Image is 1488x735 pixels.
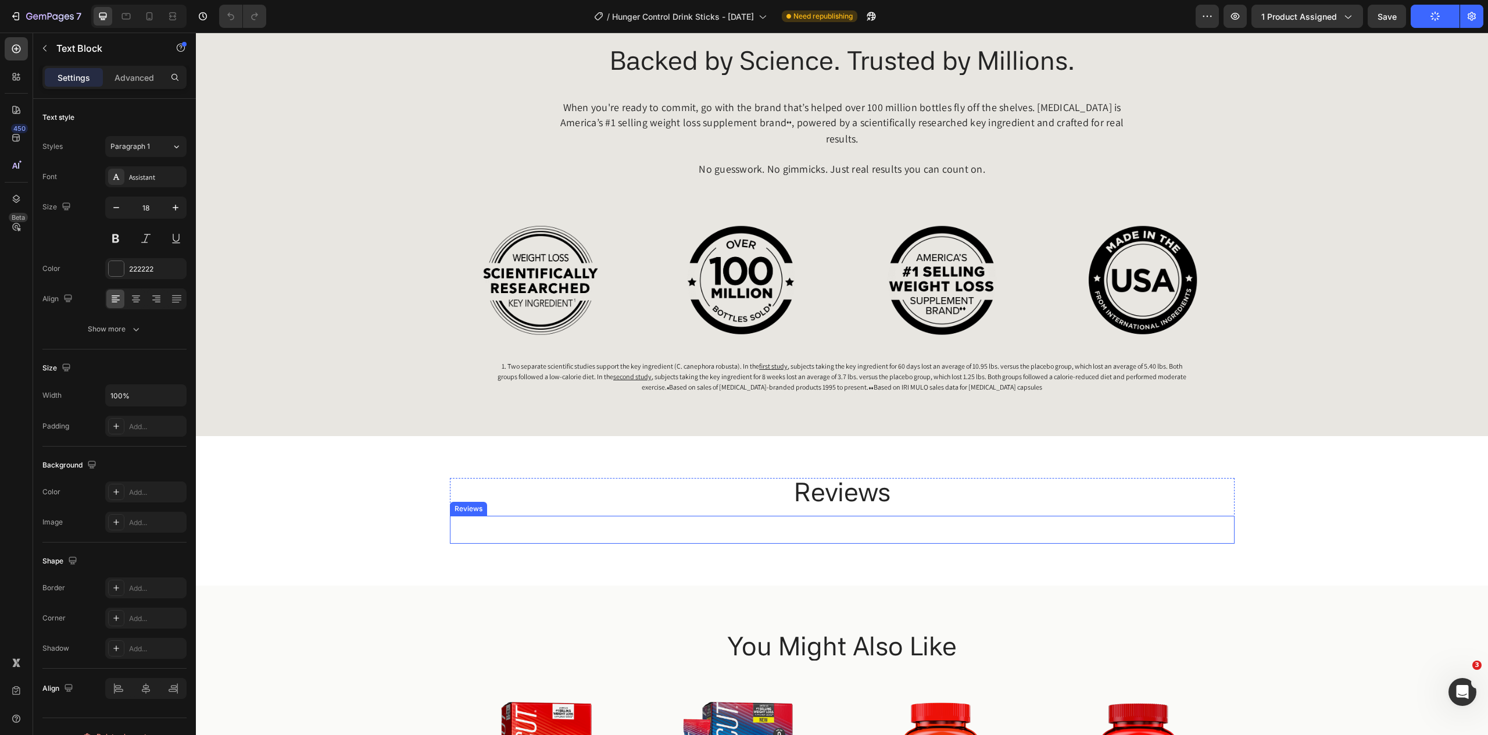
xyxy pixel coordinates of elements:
div: 450 [11,124,28,133]
div: Color [42,263,60,274]
a: second study [417,340,456,348]
div: Image [42,517,63,527]
button: Paragraph 1 [105,136,187,157]
img: Over 100 Million Bottles Sold [488,192,604,304]
img: Made In The USA [889,192,1006,304]
div: Add... [129,518,184,528]
input: Auto [106,385,186,406]
div: Corner [42,613,66,623]
sup: ♦♦ [591,87,596,92]
div: 222222 [129,264,184,274]
p: No guesswork. No gimmicks. Just real results you can count on. [353,129,939,144]
iframe: Design area [196,33,1488,735]
p: When you're ready to commit, go with the brand that’s helped over 100 million bottles fly off the... [353,67,939,114]
div: Shape [42,554,80,569]
a: first study [563,329,592,338]
div: Add... [129,487,184,498]
span: Hunger Control Drink Sticks - [DATE] [612,10,754,23]
div: Size [42,361,73,376]
div: Add... [129,422,184,432]
p: Settings [58,72,90,84]
div: Add... [129,613,184,624]
div: Reviews [256,471,289,481]
span: 1 product assigned [1261,10,1337,23]
div: Padding [42,421,69,431]
span: Need republishing [793,11,853,22]
p: Text Block [56,41,155,55]
div: Border [42,583,65,593]
button: Show more [42,319,187,340]
img: America's #1 Selling Weight Loss Supplement Brand [688,192,804,304]
div: Align [42,681,76,697]
div: Text style [42,112,74,123]
span: Paragraph 1 [110,141,150,152]
p: Advanced [115,72,154,84]
p: 1. Two separate scientific studies support the key ingredient (C. canephora robusta). In the , su... [299,329,994,361]
div: Font [42,172,57,182]
h2: reviews [254,445,1039,474]
button: 1 product assigned [1251,5,1363,28]
div: Undo/Redo [219,5,266,28]
p: 7 [76,9,81,23]
div: Styles [42,141,63,152]
div: Add... [129,644,184,654]
span: / [607,10,610,23]
span: Save [1378,12,1397,22]
div: Assistant [129,172,184,183]
button: Save [1368,5,1406,28]
span: 3 [1472,661,1482,670]
span: ♦♦ [673,352,677,358]
div: Beta [9,213,28,222]
button: 7 [5,5,87,28]
div: Width [42,390,62,401]
iframe: Intercom live chat [1448,678,1476,706]
div: Background [42,458,99,473]
span: ♦ [471,352,473,358]
div: Size [42,199,73,215]
div: Add... [129,583,184,594]
div: Shadow [42,643,69,654]
div: Show more [88,323,142,335]
h2: you might also like [254,600,1039,628]
img: Scientifically researched key weight loss ingredient [287,192,403,304]
div: Color [42,487,60,497]
div: Align [42,291,75,307]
